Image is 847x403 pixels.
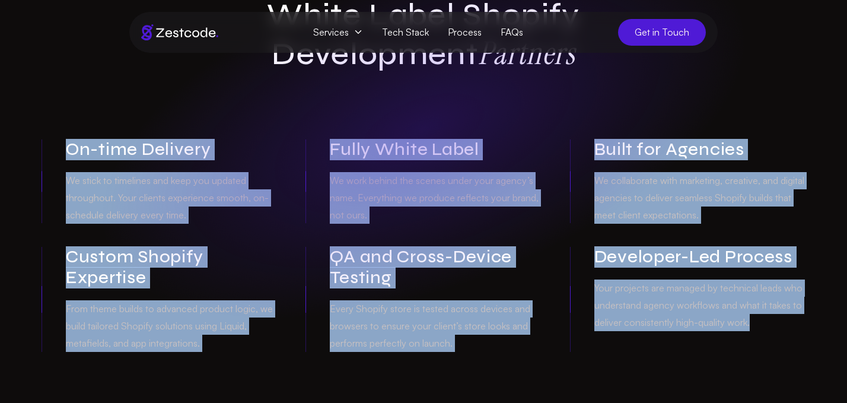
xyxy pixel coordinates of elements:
h3: Fully White Label [330,139,541,160]
p: Every Shopify store is tested across devices and browsers to ensure your client’s store looks and... [330,300,541,351]
h3: Developer-Led Process [594,247,805,268]
h3: Built for Agencies [594,139,805,160]
h3: Custom Shopify Expertise [66,247,277,288]
strong: Partners [478,32,575,73]
h3: QA and Cross-Device Testing [330,247,541,288]
img: Brand logo of zestcode digital [141,24,218,40]
p: We work behind the scenes under your agency’s name. Everything we produce reflects your brand, no... [330,172,541,223]
a: Process [438,21,491,43]
p: From theme builds to advanced product logic, we build tailored Shopify solutions using Liquid, me... [66,300,277,351]
a: Tech Stack [372,21,438,43]
span: Services [304,21,372,43]
p: We stick to timelines and keep you updated throughout. Your clients experience smooth, on-schedul... [66,172,277,223]
a: Get in Touch [618,19,706,46]
p: We collaborate with marketing, creative, and digital agencies to deliver seamless Shopify builds ... [594,172,805,223]
a: FAQs [491,21,533,43]
p: Your projects are managed by technical leads who understand agency workflows and what it takes to... [594,280,805,331]
h3: On-time Delivery [66,139,277,160]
